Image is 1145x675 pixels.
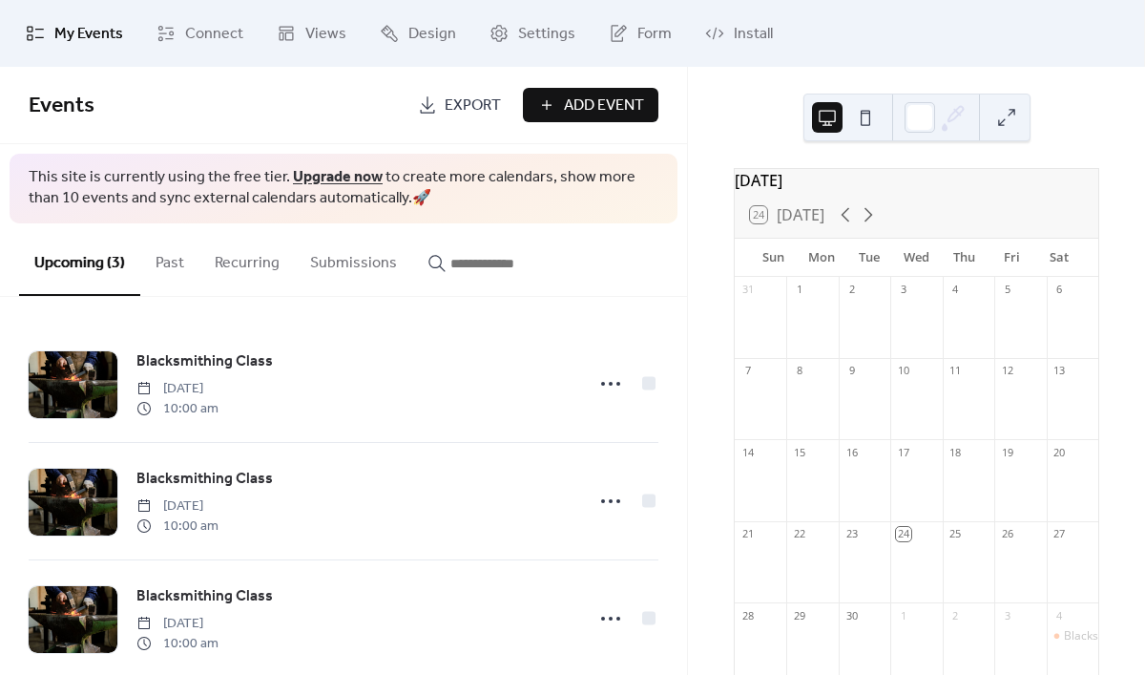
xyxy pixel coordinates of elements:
[136,634,219,654] span: 10:00 am
[896,364,910,378] div: 10
[637,23,672,46] span: Form
[740,445,755,459] div: 14
[136,468,273,491] span: Blacksmithing Class
[564,95,644,117] span: Add Event
[1047,628,1098,644] div: Blacksmithing Class
[136,584,273,609] a: Blacksmithing Class
[594,8,686,59] a: Form
[1000,608,1014,622] div: 3
[404,88,515,122] a: Export
[185,23,243,46] span: Connect
[896,283,910,297] div: 3
[136,614,219,634] span: [DATE]
[136,349,273,374] a: Blacksmithing Class
[408,23,456,46] span: Design
[792,364,806,378] div: 8
[798,239,845,277] div: Mon
[844,364,859,378] div: 9
[199,223,295,294] button: Recurring
[740,608,755,622] div: 28
[948,527,963,541] div: 25
[1052,527,1067,541] div: 27
[1000,527,1014,541] div: 26
[1052,283,1067,297] div: 6
[844,527,859,541] div: 23
[691,8,787,59] a: Install
[740,283,755,297] div: 31
[948,283,963,297] div: 4
[518,23,575,46] span: Settings
[293,162,383,192] a: Upgrade now
[740,527,755,541] div: 21
[54,23,123,46] span: My Events
[365,8,470,59] a: Design
[1000,283,1014,297] div: 5
[475,8,590,59] a: Settings
[305,23,346,46] span: Views
[445,95,501,117] span: Export
[142,8,258,59] a: Connect
[735,169,1098,192] div: [DATE]
[262,8,361,59] a: Views
[1052,364,1067,378] div: 13
[948,445,963,459] div: 18
[740,364,755,378] div: 7
[295,223,412,294] button: Submissions
[940,239,988,277] div: Thu
[29,167,658,210] span: This site is currently using the free tier. to create more calendars, show more than 10 events an...
[988,239,1035,277] div: Fri
[19,223,140,296] button: Upcoming (3)
[750,239,798,277] div: Sun
[792,445,806,459] div: 15
[734,23,773,46] span: Install
[896,527,910,541] div: 24
[140,223,199,294] button: Past
[893,239,941,277] div: Wed
[792,527,806,541] div: 22
[1052,445,1067,459] div: 20
[11,8,137,59] a: My Events
[792,283,806,297] div: 1
[844,283,859,297] div: 2
[1035,239,1083,277] div: Sat
[948,608,963,622] div: 2
[844,445,859,459] div: 16
[136,496,219,517] span: [DATE]
[136,585,273,608] span: Blacksmithing Class
[896,608,910,622] div: 1
[844,608,859,622] div: 30
[1052,608,1067,622] div: 4
[948,364,963,378] div: 11
[136,467,273,492] a: Blacksmithing Class
[136,350,273,373] span: Blacksmithing Class
[136,379,219,399] span: [DATE]
[136,399,219,419] span: 10:00 am
[523,88,658,122] button: Add Event
[1000,364,1014,378] div: 12
[792,608,806,622] div: 29
[1000,445,1014,459] div: 19
[29,85,94,127] span: Events
[896,445,910,459] div: 17
[136,517,219,537] span: 10:00 am
[845,239,893,277] div: Tue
